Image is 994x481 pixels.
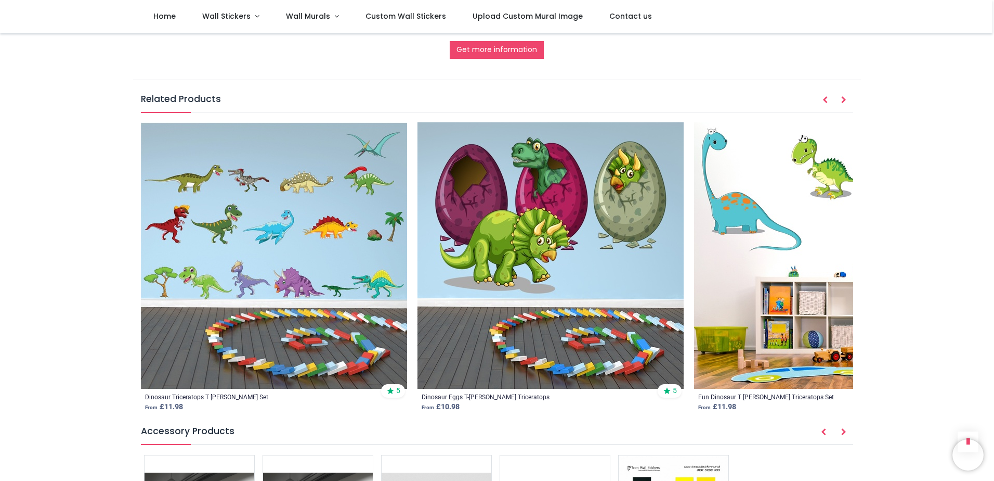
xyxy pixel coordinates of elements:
button: Next [834,92,853,109]
img: Dinosaur Eggs T-Rex Triceratops Wall Sticker [417,122,684,389]
span: Home [153,11,176,21]
span: Upload Custom Mural Image [473,11,583,21]
button: Prev [816,92,834,109]
span: Contact us [609,11,652,21]
a: Get more information [450,41,544,59]
img: Dinosaur Triceratops T Rex Wall Sticker Set [141,122,407,389]
span: From [698,404,711,410]
h5: Accessory Products [141,425,853,445]
strong: £ 11.98 [145,402,183,411]
iframe: Brevo live chat [952,439,984,471]
img: Fun Dinosaur T Rex Triceratops Wall Sticker Set [694,122,960,389]
strong: £ 11.98 [698,402,736,411]
span: From [145,404,158,410]
a: Dinosaur Triceratops T [PERSON_NAME] Set [145,393,268,402]
span: From [422,404,434,410]
span: Custom Wall Stickers [365,11,446,21]
button: Next [834,424,853,441]
button: Prev [814,424,833,441]
span: Wall Stickers [202,11,251,21]
a: Fun Dinosaur T [PERSON_NAME] Triceratops Set [698,393,834,402]
strong: £ 10.98 [422,402,460,411]
h5: Related Products [141,93,853,112]
span: Wall Murals [286,11,330,21]
span: 5 [396,386,400,396]
a: Dinosaur Eggs T-[PERSON_NAME] Triceratops [422,393,550,402]
span: 5 [673,386,677,396]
